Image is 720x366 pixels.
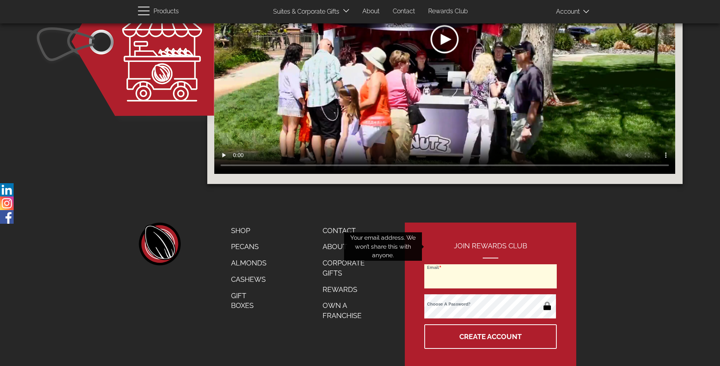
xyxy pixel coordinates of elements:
[424,324,557,349] button: Create Account
[424,242,557,258] h2: Join Rewards Club
[317,255,380,281] a: Corporate Gifts
[154,6,179,17] span: Products
[344,232,422,261] div: Your email address. We won’t share this with anyone.
[317,239,380,255] a: About
[225,239,272,255] a: Pecans
[138,223,181,265] a: home
[422,4,474,19] a: Rewards Club
[356,4,385,19] a: About
[267,4,342,19] a: Suites & Corporate Gifts
[387,4,421,19] a: Contact
[317,281,380,298] a: Rewards
[317,297,380,324] a: Own a Franchise
[225,223,272,239] a: Shop
[225,288,272,314] a: Gift Boxes
[225,271,272,288] a: Cashews
[225,255,272,271] a: Almonds
[317,223,380,239] a: Contact
[424,264,557,288] input: Email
